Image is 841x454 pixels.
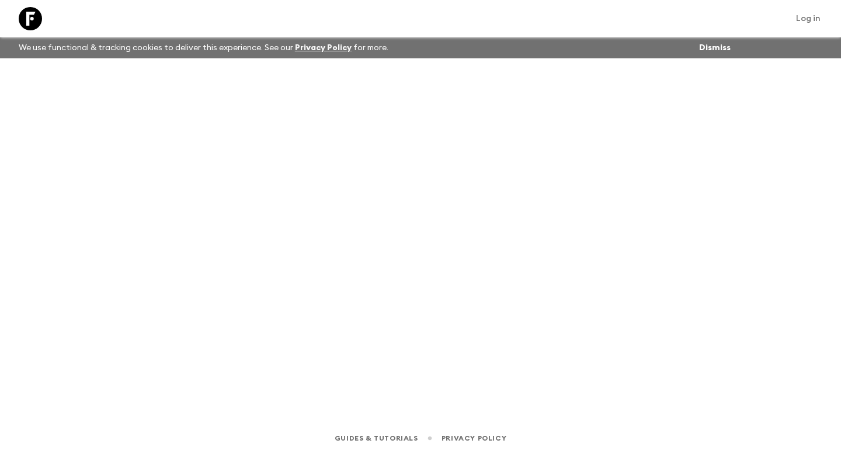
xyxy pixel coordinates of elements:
a: Log in [790,11,827,27]
a: Privacy Policy [295,44,352,52]
p: We use functional & tracking cookies to deliver this experience. See our for more. [14,37,393,58]
button: Dismiss [696,40,734,56]
a: Privacy Policy [442,432,506,445]
a: Guides & Tutorials [335,432,418,445]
